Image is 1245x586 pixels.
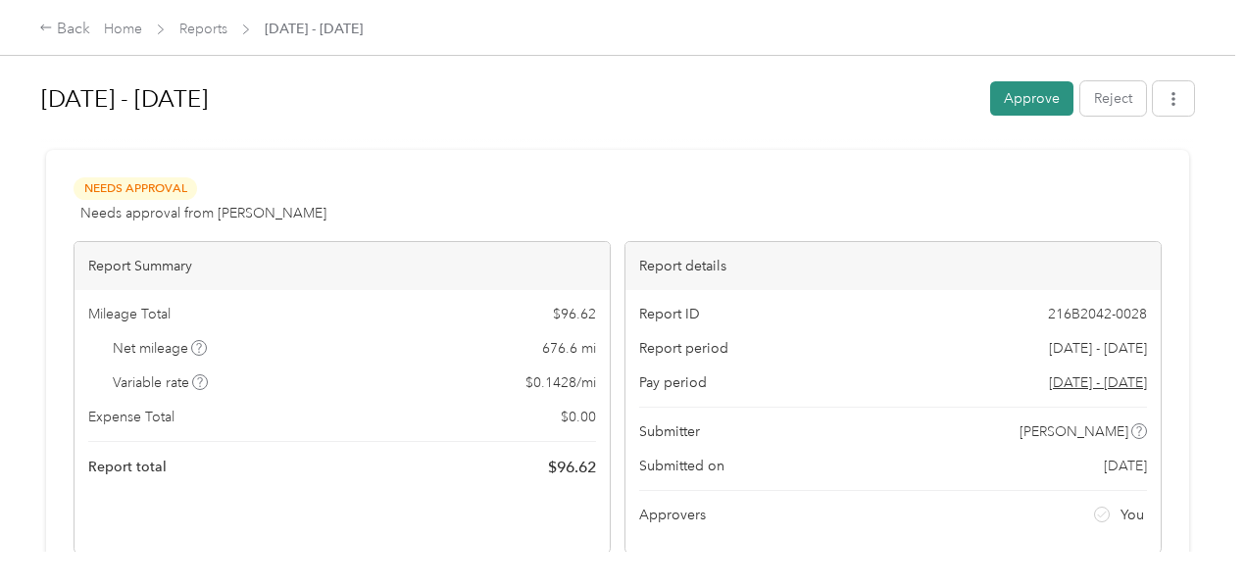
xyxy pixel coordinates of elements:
span: $ 96.62 [548,456,596,479]
button: Approve [990,81,1073,116]
span: Needs approval from [PERSON_NAME] [80,203,326,223]
iframe: Everlance-gr Chat Button Frame [1135,476,1245,586]
span: Approvers [639,505,706,525]
span: Report total [88,457,167,477]
span: Needs Approval [74,177,197,200]
span: Report period [639,338,728,359]
span: $ 0.00 [561,407,596,427]
span: Report ID [639,304,700,324]
div: Back [39,18,90,41]
span: Submitter [639,421,700,442]
a: Home [104,21,142,37]
span: 216B2042-0028 [1048,304,1147,324]
div: Report details [625,242,1161,290]
a: Reports [179,21,227,37]
span: $ 0.1428 / mi [525,372,596,393]
span: $ 96.62 [553,304,596,324]
span: Pay period [639,372,707,393]
span: [DATE] - [DATE] [1049,338,1147,359]
span: Go to pay period [1049,372,1147,393]
span: [PERSON_NAME] [1020,421,1128,442]
span: 676.6 mi [542,338,596,359]
button: Reject [1080,81,1146,116]
span: [DATE] [1104,456,1147,476]
span: You [1120,505,1144,525]
span: [DATE] - [DATE] [265,19,363,39]
span: Submitted on [639,456,724,476]
span: Net mileage [113,338,208,359]
span: Variable rate [113,372,209,393]
h1: Aug 1 - 31, 2025 [41,75,976,122]
span: Expense Total [88,407,174,427]
div: Report Summary [75,242,610,290]
span: Mileage Total [88,304,171,324]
